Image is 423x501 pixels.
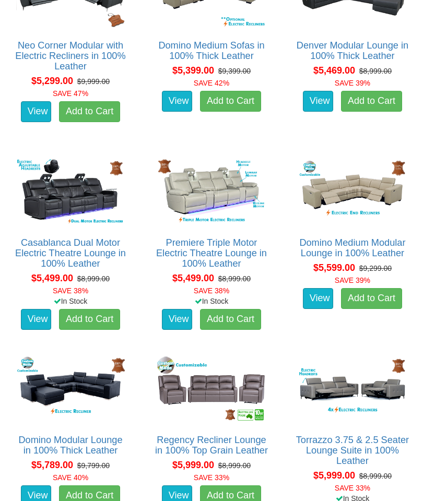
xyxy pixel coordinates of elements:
[156,237,267,269] a: Premiere Triple Motor Electric Theatre Lounge in 100% Leather
[53,287,88,295] font: SAVE 38%
[297,40,408,61] a: Denver Modular Lounge in 100% Thick Leather
[147,296,276,306] div: In Stock
[359,264,392,272] del: $9,299.00
[218,461,251,470] del: $8,999.00
[296,435,409,466] a: Torrazzo 3.75 & 2.5 Seater Lounge Suite in 100% Leather
[6,296,135,306] div: In Stock
[31,76,73,86] span: $5,299.00
[18,435,122,456] a: Domino Modular Lounge in 100% Thick Leather
[15,237,126,269] a: Casablanca Dual Motor Electric Theatre Lounge in 100% Leather
[299,237,405,258] a: Domino Medium Modular Lounge in 100% Leather
[172,460,214,470] span: $5,999.00
[313,470,355,481] span: $5,999.00
[31,460,73,470] span: $5,789.00
[303,91,333,112] a: View
[77,275,110,283] del: $8,999.00
[296,157,409,227] img: Domino Medium Modular Lounge in 100% Leather
[53,473,88,482] font: SAVE 40%
[155,157,268,227] img: Premiere Triple Motor Electric Theatre Lounge in 100% Leather
[200,91,261,112] a: Add to Cart
[172,273,214,283] span: $5,499.00
[172,65,214,76] span: $5,399.00
[14,354,127,424] img: Domino Modular Lounge in 100% Thick Leather
[359,472,392,480] del: $8,999.00
[21,101,51,122] a: View
[341,91,402,112] a: Add to Cart
[158,40,264,61] a: Domino Medium Sofas in 100% Thick Leather
[31,273,73,283] span: $5,499.00
[162,309,192,330] a: View
[313,263,355,273] span: $5,599.00
[200,309,261,330] a: Add to Cart
[53,89,88,98] font: SAVE 47%
[155,435,268,456] a: Regency Recliner Lounge in 100% Top Grain Leather
[77,77,110,86] del: $9,999.00
[335,79,370,87] font: SAVE 39%
[335,484,370,492] font: SAVE 33%
[218,67,251,75] del: $9,399.00
[77,461,110,470] del: $9,799.00
[59,309,120,330] a: Add to Cart
[155,354,268,424] img: Regency Recliner Lounge in 100% Top Grain Leather
[296,354,409,424] img: Torrazzo 3.75 & 2.5 Seater Lounge Suite in 100% Leather
[341,288,402,309] a: Add to Cart
[218,275,251,283] del: $8,999.00
[162,91,192,112] a: View
[313,65,355,76] span: $5,469.00
[303,288,333,309] a: View
[194,287,229,295] font: SAVE 38%
[194,473,229,482] font: SAVE 33%
[194,79,229,87] font: SAVE 42%
[15,40,125,71] a: Neo Corner Modular with Electric Recliners in 100% Leather
[59,101,120,122] a: Add to Cart
[335,276,370,284] font: SAVE 39%
[21,309,51,330] a: View
[14,157,127,227] img: Casablanca Dual Motor Electric Theatre Lounge in 100% Leather
[359,67,392,75] del: $8,999.00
